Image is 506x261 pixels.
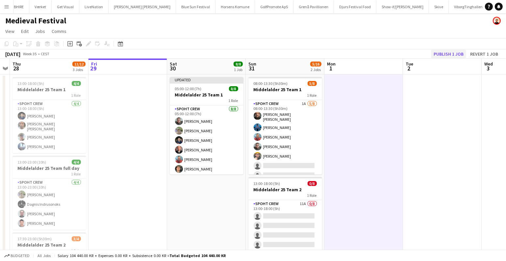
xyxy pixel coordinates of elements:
[13,165,86,171] h3: Middelalder 25 Team full day
[406,61,413,67] span: Tue
[18,160,46,165] span: 13:00-23:00 (10h)
[13,179,86,230] app-card-role: Spoht Crew4/413:00-23:00 (10h)[PERSON_NAME]Dagnis Indrusonoks[PERSON_NAME][PERSON_NAME]
[71,248,81,253] span: 1 Role
[170,61,177,67] span: Sat
[311,67,321,72] div: 2 Jobs
[5,28,14,34] span: View
[327,61,336,67] span: Mon
[5,16,66,26] h1: Medieval Festival
[91,61,97,67] span: Fri
[52,28,66,34] span: Comms
[431,50,466,58] button: Publish 1 job
[71,171,81,176] span: 1 Role
[13,156,86,230] app-job-card: 13:00-23:00 (10h)4/4Middelalder 25 Team full day1 RoleSpoht Crew4/413:00-23:00 (10h)[PERSON_NAME]...
[90,65,97,72] span: 29
[35,28,45,34] span: Jobs
[308,81,317,86] span: 5/8
[29,0,52,13] button: Værket
[72,236,81,241] span: 3/4
[484,61,493,67] span: Wed
[41,51,49,56] div: CEST
[3,27,17,36] a: View
[170,105,243,195] app-card-role: Spoht Crew8/805:00-12:00 (7h)[PERSON_NAME][PERSON_NAME][PERSON_NAME][PERSON_NAME][PERSON_NAME][PE...
[52,0,79,13] button: Get Visual
[169,253,226,258] span: Total Budgeted 104 440.00 KR
[247,65,256,72] span: 31
[483,65,493,72] span: 3
[13,87,86,92] h3: Middelalder 25 Team 1
[468,50,501,58] button: Revert 1 job
[248,100,322,191] app-card-role: Spoht Crew1A5/808:00-13:30 (5h30m)[PERSON_NAME] [PERSON_NAME][PERSON_NAME][PERSON_NAME][PERSON_NA...
[376,0,429,13] button: Show-if/[PERSON_NAME]
[254,81,288,86] span: 08:00-13:30 (5h30m)
[308,181,317,186] span: 0/8
[11,253,30,258] span: Budgeted
[229,98,238,103] span: 1 Role
[22,51,38,56] span: Week 35
[13,61,21,67] span: Thu
[293,0,334,13] button: Grenå Pavillionen
[248,77,322,174] app-job-card: 08:00-13:30 (5h30m)5/8Middelalder 25 Team 11 RoleSpoht Crew1A5/808:00-13:30 (5h30m)[PERSON_NAME] ...
[176,0,215,13] button: Blue Sun Festival
[234,62,243,66] span: 8/8
[18,81,44,86] span: 13:00-18:00 (5h)
[71,93,81,98] span: 1 Role
[170,77,243,174] app-job-card: Updated05:00-12:00 (7h)8/8Middelalder 25 Team 11 RoleSpoht Crew8/805:00-12:00 (7h)[PERSON_NAME][P...
[72,160,81,165] span: 4/4
[175,86,202,91] span: 05:00-12:00 (7h)
[13,77,86,153] app-job-card: 13:00-18:00 (5h)4/4Middelalder 25 Team 11 RoleSpoht Crew4/413:00-18:00 (5h)[PERSON_NAME][PERSON_N...
[18,27,31,36] a: Edit
[72,62,86,66] span: 11/12
[307,93,317,98] span: 1 Role
[36,253,52,258] span: All jobs
[170,77,243,82] div: Updated
[73,67,85,72] div: 3 Jobs
[79,0,109,13] button: LiveNation
[18,236,52,241] span: 17:30-23:00 (5h30m)
[13,242,86,248] h3: Middelalder 25 Team 2
[334,0,376,13] button: Djurs Festival Food
[109,0,176,13] button: [PERSON_NAME] [PERSON_NAME]
[33,27,48,36] a: Jobs
[255,0,293,13] button: GolfPromote ApS
[72,81,81,86] span: 4/4
[248,87,322,92] h3: Middelalder 25 Team 1
[49,27,69,36] a: Comms
[493,17,501,25] app-user-avatar: Armando NIkol Irom
[248,61,256,67] span: Sun
[326,65,336,72] span: 1
[405,65,413,72] span: 2
[254,181,280,186] span: 13:00-18:00 (5h)
[12,65,21,72] span: 28
[229,86,238,91] span: 8/8
[248,187,322,193] h3: Middelalder 25 Team 2
[5,51,20,57] div: [DATE]
[215,0,255,13] button: Horsens Komune
[449,0,488,13] button: ViborgTinghallen
[310,62,321,66] span: 5/16
[3,252,31,259] button: Budgeted
[429,0,449,13] button: Skive
[170,92,243,98] h3: Middelalder 25 Team 1
[13,100,86,153] app-card-role: Spoht Crew4/413:00-18:00 (5h)[PERSON_NAME][PERSON_NAME] [PERSON_NAME][PERSON_NAME][PERSON_NAME]
[234,67,242,72] div: 1 Job
[169,65,177,72] span: 30
[21,28,29,34] span: Edit
[307,193,317,198] span: 1 Role
[58,253,226,258] div: Salary 104 440.00 KR + Expenses 0.00 KR + Subsistence 0.00 KR =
